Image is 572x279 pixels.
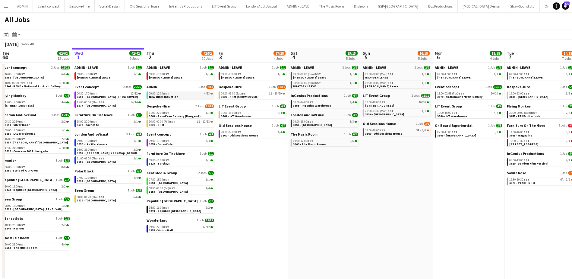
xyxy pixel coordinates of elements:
span: 3552 - Somerset House [SHOW COVER] [77,95,138,99]
button: Event concept [33,0,65,12]
div: Event concept1 Job10/1018:00-02:45 (Tue)BST10/103579 - National Portrait Gallery [435,85,502,104]
span: 1/1 [350,82,354,85]
span: ANDY LEAVE [149,75,182,79]
span: BST [458,91,464,95]
a: London AudioVisual1 Job3/3 [291,113,358,117]
div: On Board Experiential1 Job3/307:00-11:00BST3/33508 - [GEOGRAPHIC_DATA] [435,123,502,139]
button: VortekDesign [95,0,125,12]
span: 08:30-20:30 [5,120,25,123]
span: 3/3 [352,113,358,117]
a: ADMIN - LEAVE2 Jobs2/2 [291,65,358,70]
a: InGenius Productions1 Job4/4 [291,93,358,98]
span: 22/22 [61,66,70,69]
span: 2I [197,120,200,123]
span: Event concept [2,65,27,70]
a: 15:00-22:00BST1/13603 - Panel Van Delivery (Peugeot) [149,111,213,118]
span: Shane Leave [365,84,398,88]
span: Event concept [435,85,459,89]
div: ADMIN - LEAVE1 Job1/109:00-17:00BST1/1[PERSON_NAME] LEAVE [219,65,286,85]
a: ADMIN - LEAVE1 Job1/1 [74,65,142,70]
div: InGenius Productions1 Job4/410:00-14:00BST4/43659 - Ingenius Warehouse [291,93,358,113]
span: 1/1 [134,120,138,123]
a: 10:00-18:00BST10/10[STREET_ADDRESS] [365,100,429,107]
span: 13/14 [205,104,214,108]
a: 09:00-17:00BST1/1[PERSON_NAME] LEAVE [77,72,141,79]
span: ADMIN - LEAVE [74,65,98,70]
span: ADMIN - LEAVE [291,65,314,70]
a: Bespoke-Hire2 Jobs13/14 [147,104,214,108]
a: 15:00-00:00 (Thu)BST14/143577 - [GEOGRAPHIC_DATA] [77,100,141,107]
span: 1/1 [206,111,210,114]
button: Box Productions [423,0,458,12]
span: 4/4 [494,111,498,114]
span: 3564 - LiT Warehouse [221,114,251,118]
div: Event concept2 Jobs26/2606:30-17:00BST12/123552 - [GEOGRAPHIC_DATA] [SHOW COVER]15:00-00:00 (Thu)... [74,85,142,113]
div: ADMIN1 Job4/1309:00-12:00BST4/13New Hires Induction [147,85,214,104]
span: 1 Job [416,122,423,126]
span: On Board Experiential [435,123,472,128]
a: ADMIN - LEAVE2 Jobs2/2 [363,65,430,70]
span: 06:00-03:00 (Sat) [221,92,248,95]
span: 2 Jobs [412,94,420,98]
span: BST [91,91,97,95]
span: 08:00-00:00 (Mon) [365,82,393,85]
span: 3629 - NHM [149,123,164,127]
div: ADMIN - LEAVE1 Job1/109:00-17:00BST1/1[PERSON_NAME] LEAVE [74,65,142,85]
a: Event concept1 Job10/10 [435,85,502,89]
span: ADMIN - LEAVE [363,65,386,70]
a: 15:00-17:00BST4/4[STREET_ADDRESS] [5,100,69,107]
span: 1/1 [566,73,570,76]
span: 18:00-00:00 (Wed) [5,82,33,85]
a: 09:00-17:00BST1/1[PERSON_NAME] LEAVE [221,72,285,79]
span: 15:00-17:00 [5,101,25,104]
div: London AudioVisual4 Jobs15/1508:30-20:30BST2/23651 - Silver Door09:00-16:00BST1/13650 - LAV Wareh... [2,113,70,158]
span: 1 Job [560,66,567,69]
span: BST [163,111,169,115]
button: InGenius Productions [164,0,207,12]
span: 3552 - Somerset House [5,75,44,79]
span: 3629 - NHM (SHOW COVER) [221,95,258,99]
span: 00:00-00:00 (Mon) [365,73,393,76]
span: 4/4 [278,111,282,114]
span: 20:00-00:00 (Wed) [509,111,537,114]
span: 15:00-22:00 [149,111,169,114]
span: 16:00-00:00 (Fri) [149,120,175,123]
span: 2/2 [424,66,430,69]
span: 4 Jobs [51,113,59,117]
span: ANDY LEAVE [437,75,471,79]
span: BST [235,111,241,115]
span: 1 Job [488,124,495,127]
span: 1 Job [198,85,205,89]
span: BST [99,100,105,104]
a: 08:30-20:30BST2/23651 - Silver Door [5,120,69,127]
span: BST [387,72,393,76]
span: 1 Job [200,66,207,69]
span: 1 Job [560,85,567,89]
span: 1 Job [272,104,279,108]
a: Event concept2 Jobs26/26 [74,85,142,89]
span: Old Sessions House [219,123,252,128]
div: Flying Monkey1 Job4/415:00-17:00BST4/4[STREET_ADDRESS] [2,93,70,113]
span: 1 Job [128,113,134,117]
a: 10:00-14:00BST4/43659 - Ingenius Warehouse [293,100,357,107]
span: Shane Leave [293,75,326,79]
span: 1 Job [128,66,134,69]
span: BST [169,120,175,123]
span: London AudioVisual [2,113,36,117]
a: ADMIN - LEAVE1 Job1/1 [219,65,286,70]
a: Old Sessions House1 Job4/4 [219,123,286,128]
span: 10/10 [491,92,498,95]
span: 4/4 [280,124,286,127]
span: 3634 - Botree Hotel Ballroom [365,112,404,116]
a: London AudioVisual4 Jobs15/15 [2,113,70,117]
span: 18:00-02:45 (Tue) [437,92,464,95]
div: Bespoke-Hire2 Jobs13/1415:00-22:00BST1/13603 - Panel Van Delivery (Peugeot)16:00-00:00 (Fri)BST2I... [147,104,214,132]
span: BST [387,109,393,113]
a: Flying Monkey1 Job4/4 [2,93,70,98]
div: ADMIN - LEAVE2 Jobs2/200:00-00:00 (Mon)BST1/1BRAYDEN LEAVE08:00-00:00 (Mon)BST1/1[PERSON_NAME] Leave [363,65,430,93]
span: BST [163,91,169,95]
span: 4/4 [350,101,354,104]
span: BST [531,111,537,115]
span: 1/1 [350,73,354,76]
span: ADMIN - LEAVE [435,65,458,70]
